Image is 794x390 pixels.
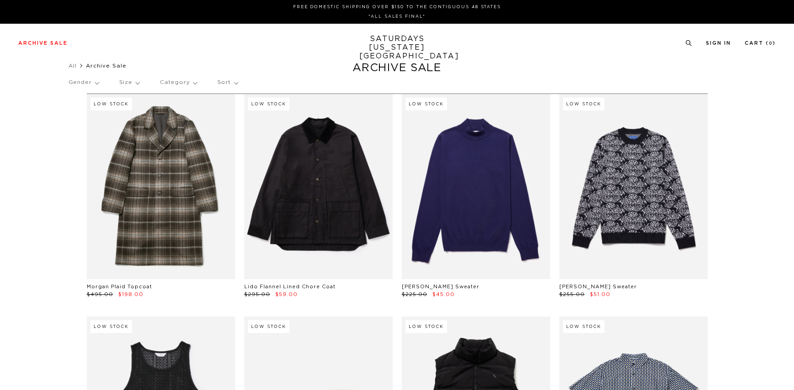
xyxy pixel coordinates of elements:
span: $59.00 [275,292,298,297]
a: SATURDAYS[US_STATE][GEOGRAPHIC_DATA] [359,35,435,61]
span: $45.00 [432,292,455,297]
span: $495.00 [87,292,113,297]
p: Size [119,72,139,93]
a: Morgan Plaid Topcoat [87,284,152,289]
div: Low Stock [90,98,132,110]
span: Archive Sale [86,63,126,68]
a: Cart (0) [745,41,776,46]
span: $51.00 [590,292,610,297]
a: Archive Sale [18,41,68,46]
span: $295.00 [244,292,270,297]
div: Low Stock [405,320,447,333]
div: Low Stock [90,320,132,333]
p: Gender [68,72,99,93]
div: Low Stock [405,98,447,110]
a: [PERSON_NAME] Sweater [559,284,637,289]
div: Low Stock [563,320,605,333]
span: $225.00 [402,292,427,297]
a: Sign In [706,41,731,46]
span: $255.00 [559,292,585,297]
span: $198.00 [118,292,143,297]
small: 0 [769,42,773,46]
p: Category [160,72,197,93]
div: Low Stock [248,320,289,333]
p: *ALL SALES FINAL* [22,13,772,20]
a: Lido Flannel Lined Chore Coat [244,284,336,289]
a: [PERSON_NAME] Sweater [402,284,479,289]
div: Low Stock [563,98,605,110]
p: Sort [217,72,238,93]
a: All [68,63,77,68]
div: Low Stock [248,98,289,110]
p: FREE DOMESTIC SHIPPING OVER $150 TO THE CONTIGUOUS 48 STATES [22,4,772,10]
